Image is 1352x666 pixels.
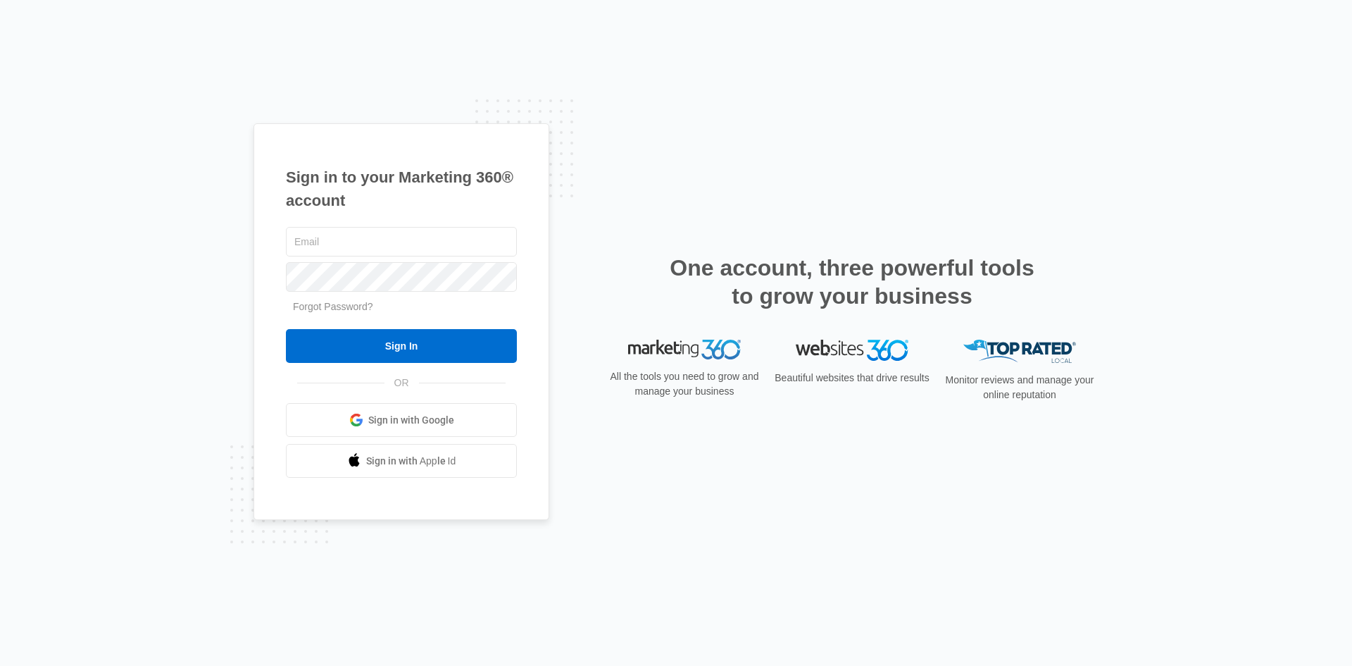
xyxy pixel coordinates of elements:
[286,329,517,363] input: Sign In
[665,254,1039,310] h2: One account, three powerful tools to grow your business
[286,403,517,437] a: Sign in with Google
[941,373,1098,402] p: Monitor reviews and manage your online reputation
[606,369,763,399] p: All the tools you need to grow and manage your business
[773,371,931,386] p: Beautiful websites that drive results
[286,166,517,212] h1: Sign in to your Marketing 360® account
[286,444,517,478] a: Sign in with Apple Id
[963,340,1076,363] img: Top Rated Local
[384,376,419,390] span: OR
[286,227,517,257] input: Email
[293,301,373,312] a: Forgot Password?
[628,340,741,359] img: Marketing 360
[368,413,454,428] span: Sign in with Google
[366,454,456,469] span: Sign in with Apple Id
[796,340,908,360] img: Websites 360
